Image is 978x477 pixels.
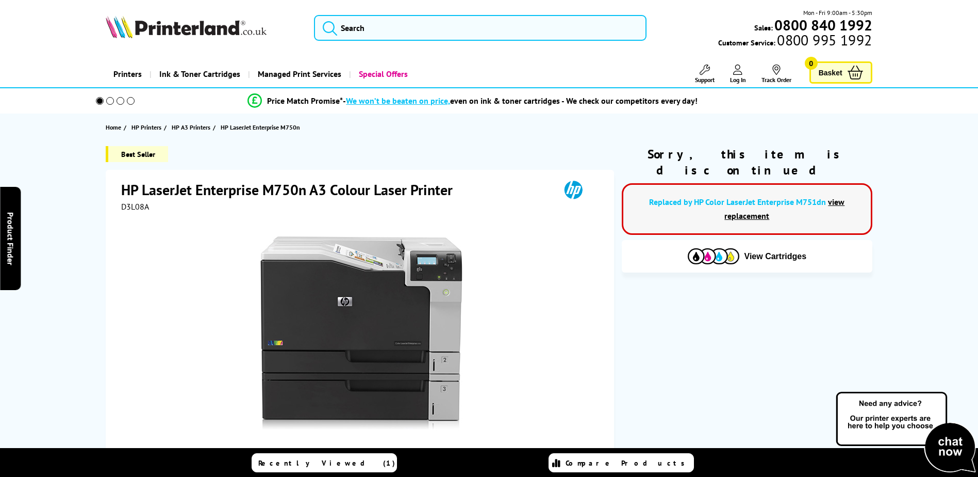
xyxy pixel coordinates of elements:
[775,35,872,45] span: 0800 995 1992
[258,458,395,468] span: Recently Viewed (1)
[774,15,872,35] b: 0800 840 1992
[730,65,746,84] a: Log In
[121,180,463,199] h1: HP LaserJet Enterprise M750n A3 Colour Laser Printer
[106,61,150,87] a: Printers
[314,15,647,41] input: Search
[744,252,807,261] span: View Cartridges
[106,146,168,162] span: Best Seller
[172,122,213,133] a: HP A3 Printers
[834,390,978,475] img: Open Live Chat window
[150,61,248,87] a: Ink & Toner Cartridges
[221,122,303,133] a: HP LaserJet Enterprise M750n
[566,458,690,468] span: Compare Products
[106,15,301,40] a: Printerland Logo
[622,146,872,178] div: Sorry, this item is discontinued
[221,122,300,133] span: HP LaserJet Enterprise M750n
[649,197,826,207] a: Replaced by HP Color LaserJet Enterprise M751dn
[260,232,462,435] img: HP LaserJet Enterprise M750n
[695,65,715,84] a: Support
[724,197,844,221] a: view replacement
[549,453,694,472] a: Compare Products
[730,76,746,84] span: Log In
[695,76,715,84] span: Support
[819,66,842,79] span: Basket
[718,35,872,47] span: Customer Service:
[248,61,349,87] a: Managed Print Services
[267,96,343,106] span: Price Match Promise*
[754,23,773,33] span: Sales:
[172,122,210,133] span: HP A3 Printers
[106,15,267,38] img: Printerland Logo
[106,122,124,133] a: Home
[131,122,161,133] span: HP Printers
[346,96,450,106] span: We won’t be beaten on price,
[82,92,864,110] li: modal_Promise
[688,248,739,264] img: Cartridges
[159,61,240,87] span: Ink & Toner Cartridges
[106,122,121,133] span: Home
[131,122,164,133] a: HP Printers
[550,180,597,199] img: HP
[803,8,872,18] span: Mon - Fri 9:00am - 5:30pm
[805,57,818,70] span: 0
[5,212,15,265] span: Product Finder
[773,20,872,30] a: 0800 840 1992
[121,201,149,212] span: D3L08A
[349,61,416,87] a: Special Offers
[809,61,872,84] a: Basket 0
[252,453,397,472] a: Recently Viewed (1)
[761,65,791,84] a: Track Order
[343,96,698,106] div: - even on ink & toner cartridges - We check our competitors every day!
[629,248,865,265] button: View Cartridges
